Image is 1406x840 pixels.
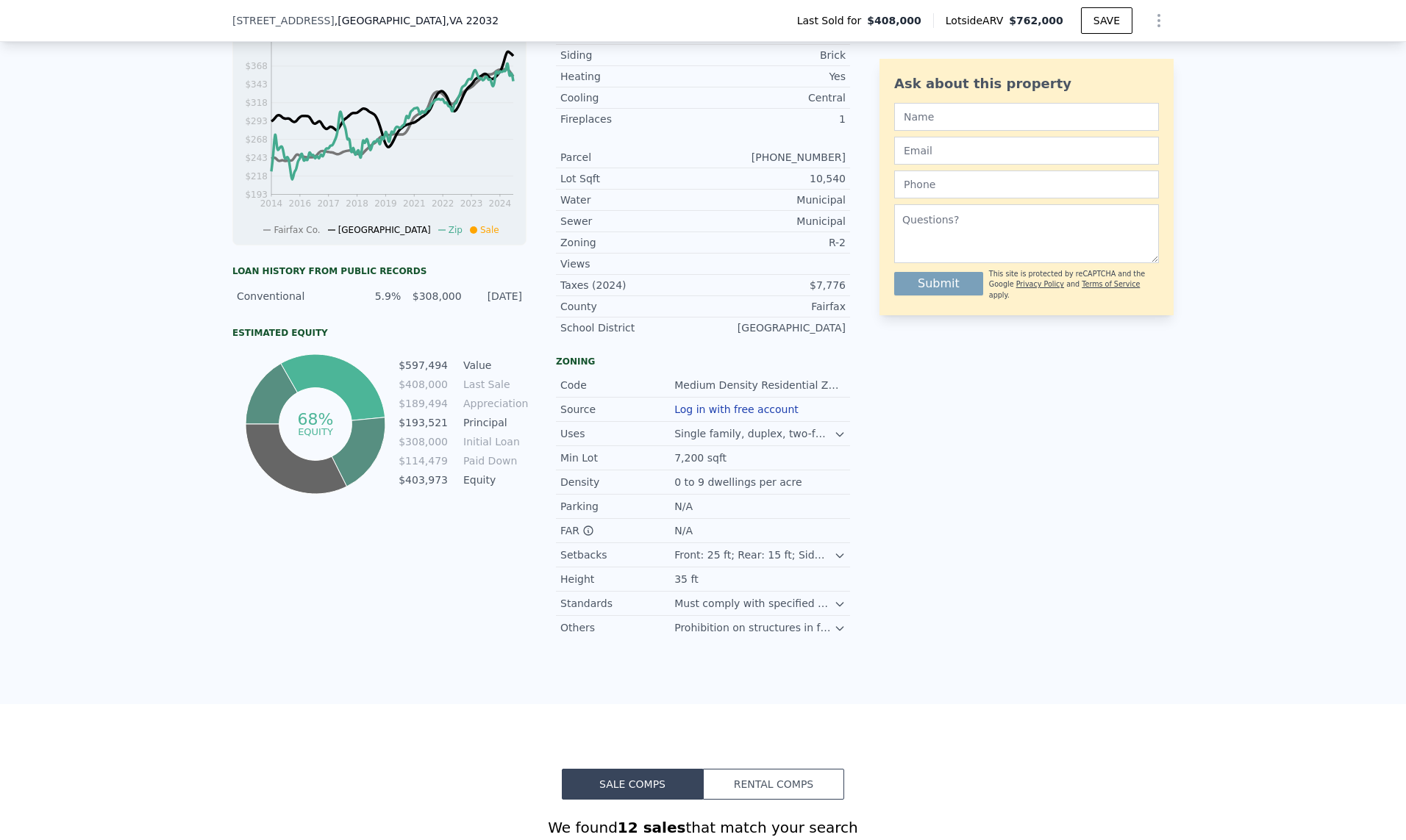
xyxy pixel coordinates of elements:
td: Principal [460,414,527,431]
div: $308,000 [410,289,461,304]
button: Show Options [1144,6,1174,35]
div: Municipal [703,193,846,207]
div: Siding [560,48,703,62]
td: Last Sale [460,376,527,392]
div: Sewer [560,214,703,229]
div: Source [560,402,674,417]
td: $114,479 [398,453,449,469]
div: Others [560,620,674,635]
tspan: $268 [245,134,268,145]
span: $762,000 [1009,15,1063,26]
div: Height [560,572,674,586]
div: Fairfax [703,299,846,314]
div: Water [560,193,703,207]
tspan: 2016 [289,198,312,209]
td: $408,000 [398,376,449,392]
div: Heating [560,69,703,84]
tspan: $343 [245,79,268,90]
button: Log in with free account [674,403,799,415]
span: Fairfax Co. [274,225,320,235]
div: Municipal [703,214,846,229]
div: N/A [674,499,696,514]
div: Central [703,90,846,105]
span: [STREET_ADDRESS] [232,13,335,28]
div: N/A [674,523,696,538]
tspan: 2019 [374,198,397,209]
button: SAVE [1081,7,1132,34]
tspan: 2024 [489,198,512,209]
tspan: 2017 [317,198,340,209]
tspan: $193 [245,190,268,200]
button: Rental Comps [703,769,844,800]
input: Email [894,137,1159,165]
div: Views [560,256,703,271]
div: Brick [703,48,846,62]
td: $308,000 [398,434,449,450]
div: 0 to 9 dwellings per acre [674,475,804,489]
div: Fireplaces [560,112,703,126]
div: Min Lot [560,450,674,465]
tspan: 2018 [346,198,368,209]
span: $408,000 [867,13,921,28]
span: , VA 22032 [446,15,499,26]
div: Yes [703,69,846,84]
tspan: 2014 [260,198,283,209]
div: 5.9% [349,289,401,304]
td: Appreciation [460,395,527,412]
div: Zoning [560,235,703,250]
div: This site is protected by reCAPTCHA and the Google and apply. [989,269,1159,301]
div: Parcel [560,150,703,165]
div: $7,776 [703,278,846,292]
div: 1 [703,112,846,126]
span: , [GEOGRAPHIC_DATA] [335,13,499,28]
td: $403,973 [398,472,449,488]
button: Submit [894,272,983,295]
div: 10,540 [703,171,846,186]
span: Sale [480,225,499,235]
div: Uses [560,426,674,441]
span: Last Sold for [797,13,868,28]
div: Ask about this property [894,73,1159,94]
span: Zip [449,225,463,235]
div: Zoning [556,356,850,367]
tspan: equity [298,426,333,437]
tspan: $318 [245,98,268,108]
td: $597,494 [398,357,449,373]
div: Lot Sqft [560,171,703,186]
td: $189,494 [398,395,449,412]
tspan: $293 [245,116,268,126]
div: [DATE] [471,289,522,304]
tspan: 68% [297,410,333,428]
div: FAR [560,523,674,538]
td: Equity [460,472,527,488]
div: School District [560,320,703,335]
div: Standards [560,596,674,611]
div: [PHONE_NUMBER] [703,150,846,165]
div: Cooling [560,90,703,105]
div: Density [560,475,674,489]
div: Loan history from public records [232,265,527,277]
span: [GEOGRAPHIC_DATA] [338,225,431,235]
tspan: $218 [245,171,268,182]
div: Single family, duplex, two-family dwellings. [674,426,834,441]
input: Phone [894,170,1159,198]
tspan: $408 [245,32,268,42]
div: Code [560,378,674,392]
input: Name [894,103,1159,131]
div: County [560,299,703,314]
div: 7,200 sqft [674,450,729,465]
div: R-2 [703,235,846,250]
td: $193,521 [398,414,449,431]
div: Front: 25 ft; Rear: 15 ft; Side: 15 ft on one side and 5 ft on the other plus 5 ft additional per... [674,548,834,562]
div: Prohibition on structures in front setback area. [674,620,834,635]
div: We found that match your search [232,817,1174,838]
td: Value [460,357,527,373]
div: Taxes (2024) [560,278,703,292]
span: Lotside ARV [946,13,1009,28]
tspan: 2023 [460,198,483,209]
div: Estimated Equity [232,327,527,339]
strong: 12 sales [618,819,686,836]
tspan: $243 [245,153,268,163]
td: Initial Loan [460,434,527,450]
div: Setbacks [560,548,674,562]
